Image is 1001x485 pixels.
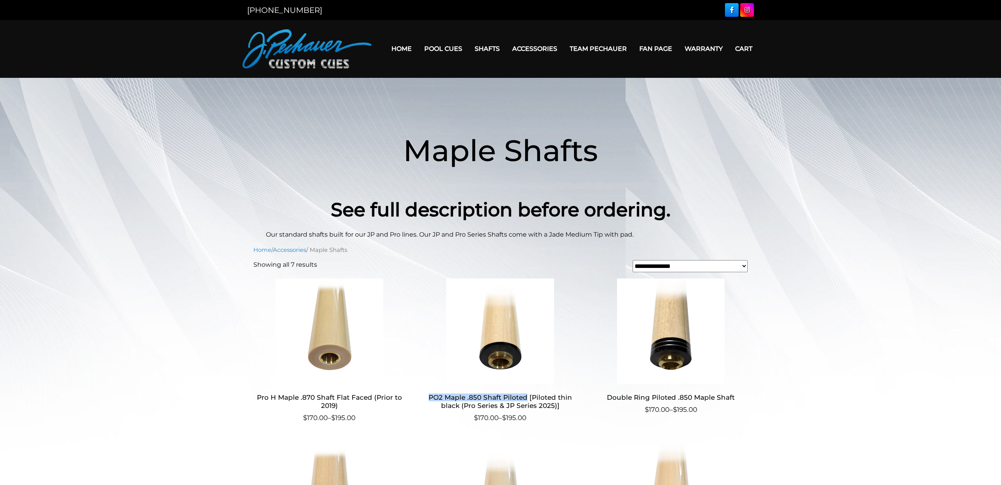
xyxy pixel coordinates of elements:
span: $ [502,414,506,422]
span: $ [474,414,478,422]
a: PO2 Maple .850 Shaft Piloted [Piloted thin black (Pro Series & JP Series 2025)] $170.00–$195.00 [424,278,576,423]
span: Maple Shafts [403,132,598,169]
nav: Breadcrumb [253,246,748,254]
a: Home [385,39,418,59]
span: – [424,413,576,423]
img: Pechauer Custom Cues [242,29,371,68]
img: Double Ring Piloted .850 Maple Shaft [595,278,747,384]
span: – [595,405,747,415]
h2: Double Ring Piloted .850 Maple Shaft [595,390,747,405]
bdi: 195.00 [331,414,355,422]
a: Pool Cues [418,39,468,59]
span: – [253,413,405,423]
span: $ [645,406,649,413]
a: Cart [729,39,759,59]
p: Our standard shafts built for our JP and Pro lines. Our JP and Pro Series Shafts come with a Jade... [266,230,735,239]
bdi: 195.00 [673,406,697,413]
p: Showing all 7 results [253,260,317,269]
a: Team Pechauer [563,39,633,59]
img: Pro H Maple .870 Shaft Flat Faced (Prior to 2019) [253,278,405,384]
a: Accessories [273,246,306,253]
a: Shafts [468,39,506,59]
bdi: 170.00 [474,414,499,422]
bdi: 170.00 [645,406,669,413]
span: $ [303,414,307,422]
a: Pro H Maple .870 Shaft Flat Faced (Prior to 2019) $170.00–$195.00 [253,278,405,423]
a: Warranty [678,39,729,59]
a: Home [253,246,271,253]
h2: Pro H Maple .870 Shaft Flat Faced (Prior to 2019) [253,390,405,413]
a: Double Ring Piloted .850 Maple Shaft $170.00–$195.00 [595,278,747,415]
strong: See full description before ordering. [331,198,671,221]
a: Fan Page [633,39,678,59]
img: PO2 Maple .850 Shaft Piloted [Piloted thin black (Pro Series & JP Series 2025)] [424,278,576,384]
select: Shop order [633,260,748,272]
h2: PO2 Maple .850 Shaft Piloted [Piloted thin black (Pro Series & JP Series 2025)] [424,390,576,413]
span: $ [331,414,335,422]
bdi: 170.00 [303,414,328,422]
a: [PHONE_NUMBER] [247,5,322,15]
span: $ [673,406,677,413]
bdi: 195.00 [502,414,526,422]
a: Accessories [506,39,563,59]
